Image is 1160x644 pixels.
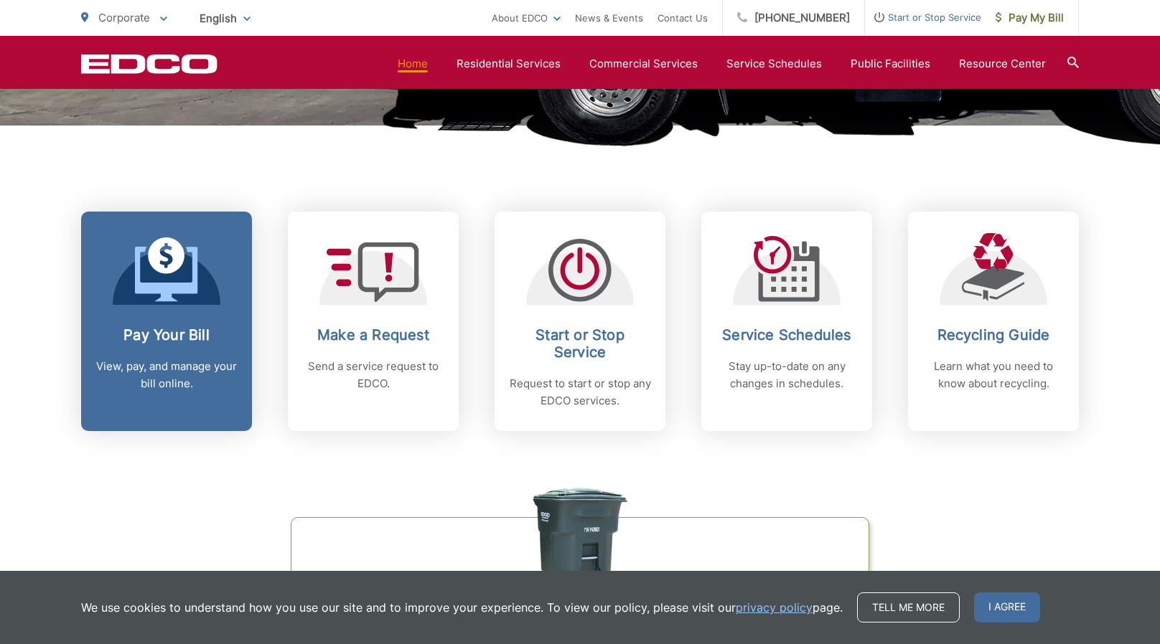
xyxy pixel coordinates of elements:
[908,212,1079,431] a: Recycling Guide Learn what you need to know about recycling.
[509,326,651,361] h2: Start or Stop Service
[81,54,217,74] a: EDCD logo. Return to the homepage.
[95,358,238,392] p: View, pay, and manage your bill online.
[658,9,708,27] a: Contact Us
[716,358,858,392] p: Stay up-to-date on any changes in schedules.
[189,6,261,31] span: English
[974,592,1040,622] span: I agree
[288,212,459,431] a: Make a Request Send a service request to EDCO.
[922,358,1065,392] p: Learn what you need to know about recycling.
[996,9,1064,27] span: Pay My Bill
[701,212,872,431] a: Service Schedules Stay up-to-date on any changes in schedules.
[457,55,561,72] a: Residential Services
[398,55,428,72] a: Home
[857,592,960,622] a: Tell me more
[575,9,643,27] a: News & Events
[851,55,930,72] a: Public Facilities
[726,55,822,72] a: Service Schedules
[589,55,698,72] a: Commercial Services
[959,55,1046,72] a: Resource Center
[81,599,843,616] p: We use cookies to understand how you use our site and to improve your experience. To view our pol...
[98,11,150,24] span: Corporate
[302,326,444,344] h2: Make a Request
[81,212,252,431] a: Pay Your Bill View, pay, and manage your bill online.
[95,326,238,344] h2: Pay Your Bill
[736,599,813,616] a: privacy policy
[509,375,651,409] p: Request to start or stop any EDCO services.
[922,326,1065,344] h2: Recycling Guide
[716,326,858,344] h2: Service Schedules
[302,358,444,392] p: Send a service request to EDCO.
[492,9,561,27] a: About EDCO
